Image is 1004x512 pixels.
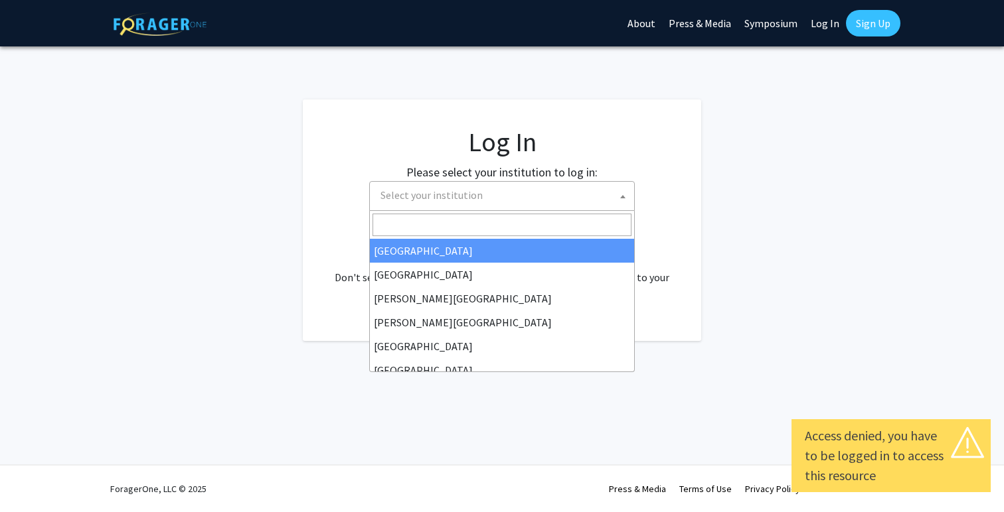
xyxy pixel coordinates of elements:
div: No account? . Don't see your institution? about bringing ForagerOne to your institution. [329,237,675,301]
a: Sign Up [846,10,900,36]
span: Select your institution [375,182,634,209]
li: [GEOGRAPHIC_DATA] [370,239,634,263]
img: ForagerOne Logo [114,13,207,36]
a: Press & Media [609,483,666,495]
li: [GEOGRAPHIC_DATA] [370,334,634,358]
span: Select your institution [380,188,483,202]
h1: Log In [329,126,675,158]
iframe: Chat [10,452,56,502]
div: Access denied, you have to be logged in to access this resource [805,426,977,485]
label: Please select your institution to log in: [406,163,598,181]
li: [GEOGRAPHIC_DATA] [370,358,634,382]
li: [PERSON_NAME][GEOGRAPHIC_DATA] [370,310,634,334]
li: [GEOGRAPHIC_DATA] [370,263,634,287]
span: Select your institution [369,181,635,211]
input: Search [373,214,631,236]
div: ForagerOne, LLC © 2025 [110,466,207,512]
a: Terms of Use [679,483,732,495]
a: Privacy Policy [745,483,800,495]
li: [PERSON_NAME][GEOGRAPHIC_DATA] [370,287,634,310]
